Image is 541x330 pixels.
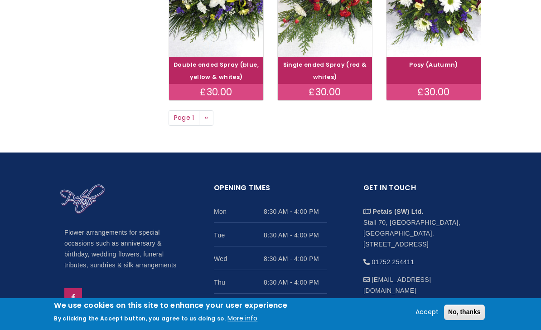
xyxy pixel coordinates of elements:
[264,253,327,264] span: 8:30 AM - 4:00 PM
[54,315,226,322] p: By clicking the Accept button, you agree to us doing so.
[214,270,327,294] li: Thu
[54,300,287,310] h2: We use cookies on this site to enhance your user experience
[214,182,327,200] h2: Opening Times
[169,110,199,126] span: Page 1
[409,61,458,69] a: Posy (Autumn)
[264,230,327,241] span: 8:30 AM - 4:00 PM
[386,84,481,100] div: £30.00
[444,305,485,320] button: No, thanks
[214,294,327,317] li: Fri
[363,199,477,250] li: Stall 70, [GEOGRAPHIC_DATA], [GEOGRAPHIC_DATA], [STREET_ADDRESS]
[412,307,442,318] button: Accept
[373,208,424,215] strong: Petals (SW) Ltd.
[174,61,259,81] a: Double ended Spray (blue, yellow & whites)
[214,199,327,223] li: Mon
[227,313,257,324] button: More info
[214,246,327,270] li: Wed
[363,267,477,296] li: [EMAIL_ADDRESS][DOMAIN_NAME]
[169,84,263,100] div: £30.00
[372,258,415,266] a: 01752 254411
[64,227,178,271] p: Flower arrangements for special occasions such as anniversary & birthday, wedding flowers, funera...
[60,184,105,215] img: Home
[283,61,367,81] a: Single ended Spray (red & whites)
[214,223,327,246] li: Tue
[264,277,327,288] span: 8:30 AM - 4:00 PM
[363,182,477,200] h2: Get in touch
[169,110,481,126] nav: Page navigation
[264,206,327,217] span: 8:30 AM - 4:00 PM
[278,84,372,100] div: £30.00
[204,113,208,122] span: ››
